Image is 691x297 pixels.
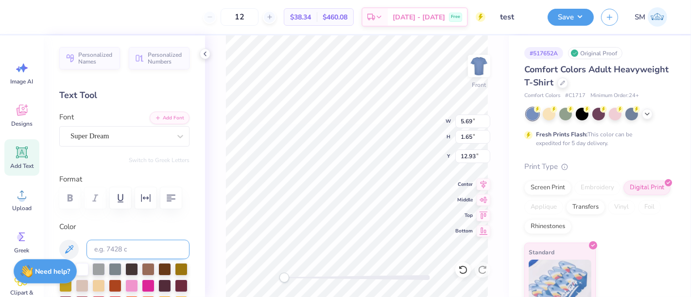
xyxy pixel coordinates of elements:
[493,7,540,27] input: Untitled Design
[11,120,33,128] span: Designs
[524,92,560,100] span: Comfort Colors
[455,227,473,235] span: Bottom
[524,181,571,195] div: Screen Print
[590,92,639,100] span: Minimum Order: 24 +
[472,81,486,89] div: Front
[524,47,563,59] div: # 517652A
[12,204,32,212] span: Upload
[529,247,554,257] span: Standard
[524,200,563,214] div: Applique
[35,267,70,276] strong: Need help?
[608,200,635,214] div: Vinyl
[86,240,190,259] input: e.g. 7428 c
[11,78,34,85] span: Image AI
[455,181,473,188] span: Center
[451,14,460,20] span: Free
[59,47,120,69] button: Personalized Names
[568,47,622,59] div: Original Proof
[59,112,74,123] label: Font
[129,47,190,69] button: Personalized Numbers
[548,9,594,26] button: Save
[59,221,190,232] label: Color
[279,273,289,282] div: Accessibility label
[455,196,473,204] span: Middle
[536,130,656,148] div: This color can be expedited for 5 day delivery.
[78,51,114,65] span: Personalized Names
[221,8,259,26] input: – –
[469,56,489,76] img: Front
[623,181,671,195] div: Digital Print
[635,12,645,23] span: SM
[290,12,311,22] span: $38.34
[524,219,571,234] div: Rhinestones
[148,51,184,65] span: Personalized Numbers
[566,200,605,214] div: Transfers
[323,12,347,22] span: $460.08
[15,247,30,254] span: Greek
[524,161,672,172] div: Print Type
[10,162,34,170] span: Add Text
[574,181,621,195] div: Embroidery
[648,7,667,27] img: Shruthi Mohan
[393,12,445,22] span: [DATE] - [DATE]
[59,89,190,102] div: Text Tool
[524,64,669,88] span: Comfort Colors Adult Heavyweight T-Shirt
[455,212,473,219] span: Top
[565,92,586,100] span: # C1717
[630,7,672,27] a: SM
[59,174,190,185] label: Format
[638,200,661,214] div: Foil
[129,156,190,164] button: Switch to Greek Letters
[536,131,587,138] strong: Fresh Prints Flash:
[150,112,190,124] button: Add Font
